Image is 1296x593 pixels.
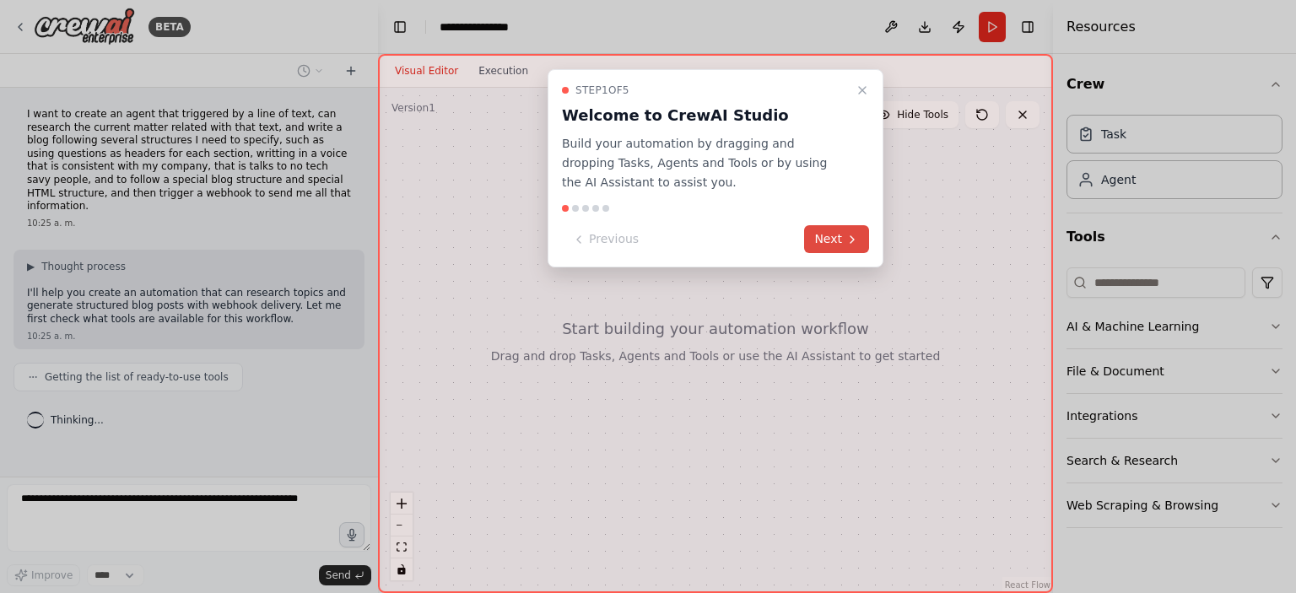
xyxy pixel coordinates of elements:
[804,225,869,253] button: Next
[562,104,849,127] h3: Welcome to CrewAI Studio
[575,84,629,97] span: Step 1 of 5
[562,225,649,253] button: Previous
[852,80,872,100] button: Close walkthrough
[388,15,412,39] button: Hide left sidebar
[562,134,849,191] p: Build your automation by dragging and dropping Tasks, Agents and Tools or by using the AI Assista...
